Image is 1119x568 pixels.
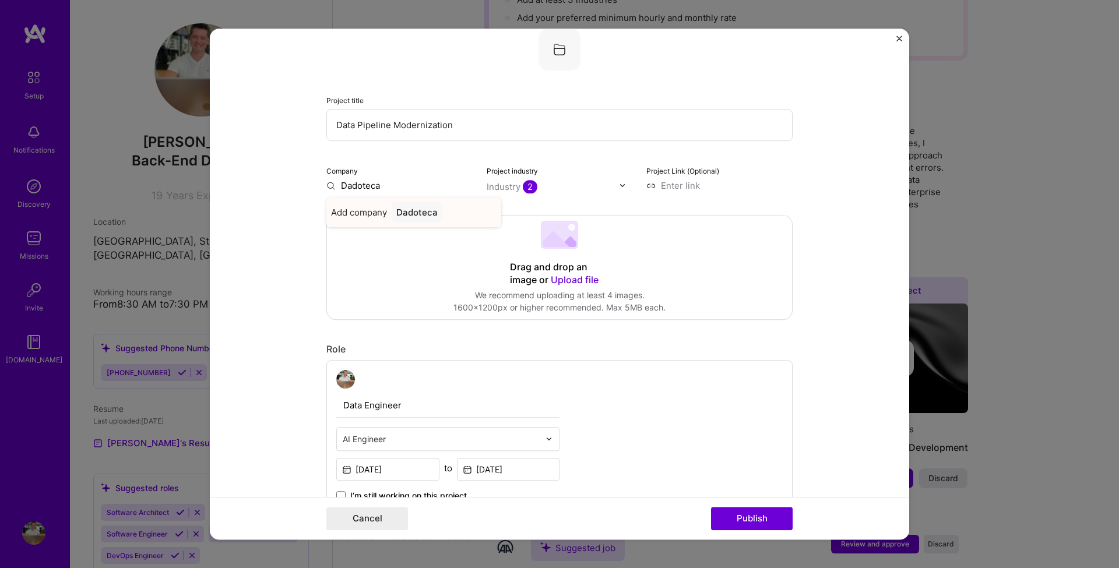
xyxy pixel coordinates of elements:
[326,109,793,141] input: Enter the name of the project
[646,167,719,175] label: Project Link (Optional)
[510,261,609,287] div: Drag and drop an image or
[619,182,626,189] img: drop icon
[896,36,902,48] button: Close
[336,393,559,418] input: Role Name
[646,179,793,192] input: Enter link
[444,462,452,474] div: to
[350,490,467,502] span: I’m still working on this project
[326,96,364,105] label: Project title
[336,458,439,481] input: Date
[539,29,580,70] img: Company logo
[546,435,553,442] img: drop icon
[326,343,793,355] div: Role
[326,215,793,320] div: Drag and drop an image or Upload fileWe recommend uploading at least 4 images.1600x1200px or high...
[487,181,537,193] div: Industry
[453,302,666,314] div: 1600x1200px or higher recommended. Max 5MB each.
[551,274,599,285] span: Upload file
[331,206,387,218] span: Add company
[487,167,538,175] label: Project industry
[457,458,560,481] input: Date
[392,202,442,223] div: Dadoteca
[326,167,358,175] label: Company
[326,179,473,192] input: Enter name or website
[711,507,793,530] button: Publish
[453,290,666,302] div: We recommend uploading at least 4 images.
[523,180,537,193] span: 2
[326,507,408,530] button: Cancel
